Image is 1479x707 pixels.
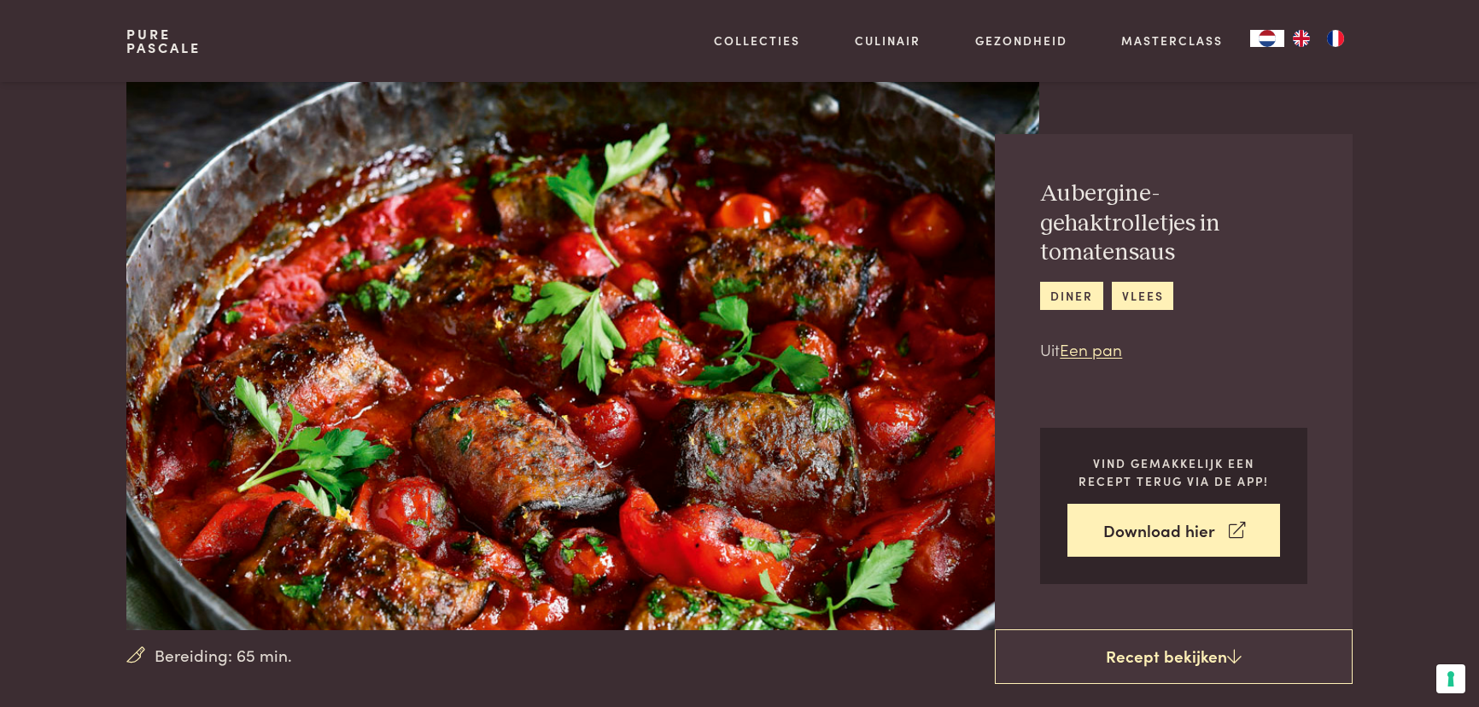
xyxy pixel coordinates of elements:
a: Masterclass [1121,32,1223,50]
a: FR [1318,30,1353,47]
img: Aubergine-gehaktrolletjes in tomatensaus [126,82,1039,630]
ul: Language list [1284,30,1353,47]
a: vlees [1112,282,1173,310]
p: Vind gemakkelijk een recept terug via de app! [1067,454,1280,489]
a: NL [1250,30,1284,47]
button: Uw voorkeuren voor toestemming voor trackingtechnologieën [1436,664,1465,693]
a: EN [1284,30,1318,47]
a: diner [1040,282,1102,310]
p: Uit [1040,337,1307,362]
a: Collecties [714,32,800,50]
a: Een pan [1060,337,1122,360]
a: Gezondheid [975,32,1067,50]
a: Download hier [1067,504,1280,558]
a: Culinair [855,32,921,50]
aside: Language selected: Nederlands [1250,30,1353,47]
div: Language [1250,30,1284,47]
a: Recept bekijken [995,629,1353,684]
h2: Aubergine-gehaktrolletjes in tomatensaus [1040,179,1307,268]
a: PurePascale [126,27,201,55]
span: Bereiding: 65 min. [155,643,292,668]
